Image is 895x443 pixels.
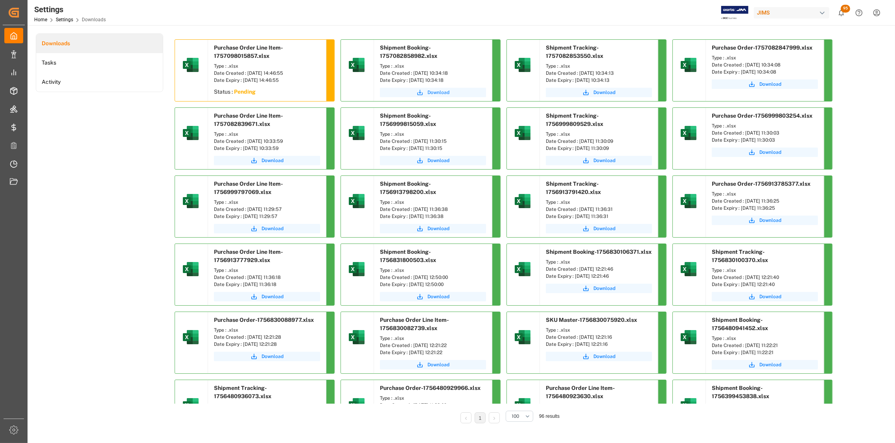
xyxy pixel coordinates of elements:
div: Type : .xlsx [712,122,818,129]
div: Date Created : [DATE] 11:36:18 [214,274,320,281]
img: microsoft-excel-2019--v1.png [513,124,532,142]
div: Type : .xlsx [712,190,818,198]
button: Download [546,352,652,361]
span: Purchase Order Line Item-1756480923630.xlsx [546,385,615,399]
button: Download [380,88,486,97]
img: microsoft-excel-2019--v1.png [679,328,698,347]
img: microsoft-excel-2019--v1.png [513,260,532,279]
div: Date Expiry : [DATE] 11:29:57 [214,213,320,220]
div: Date Created : [DATE] 11:30:09 [546,138,652,145]
button: Download [380,224,486,233]
span: Purchase Order-1756480929966.xlsx [380,385,481,391]
button: Download [380,292,486,301]
span: Shipment Tracking-1756999809529.xlsx [546,113,603,127]
div: Date Expiry : [DATE] 11:36:38 [380,213,486,220]
a: Tasks [36,53,163,72]
div: Type : .xlsx [546,327,652,334]
div: Date Expiry : [DATE] 11:36:31 [546,213,652,220]
span: Download [759,293,781,300]
div: Type : .xlsx [214,327,320,334]
span: SKU Master-1756830075920.xlsx [546,317,637,323]
img: microsoft-excel-2019--v1.png [347,192,366,210]
div: Date Expiry : [DATE] 11:22:21 [712,349,818,356]
a: Download [546,284,652,293]
div: Type : .xlsx [380,267,486,274]
span: Shipment Booking-1756831800503.xlsx [380,249,436,263]
div: Date Expiry : [DATE] 12:21:16 [546,341,652,348]
div: Type : .xlsx [712,403,818,410]
li: 1 [475,412,486,423]
img: microsoft-excel-2019--v1.png [347,124,366,142]
a: Download [214,224,320,233]
sapn: Pending [234,89,256,95]
a: Download [214,352,320,361]
span: Shipment Booking-1756399453838.xlsx [712,385,769,399]
img: microsoft-excel-2019--v1.png [181,260,200,279]
button: Download [712,148,818,157]
button: Download [546,224,652,233]
a: Download [214,156,320,165]
span: Download [759,81,781,88]
span: Download [427,157,449,164]
span: Download [759,149,781,156]
div: Date Expiry : [DATE] 11:36:18 [214,281,320,288]
a: Home [34,17,47,22]
img: microsoft-excel-2019--v1.png [513,55,532,74]
span: Download [759,217,781,224]
div: Type : .xlsx [712,54,818,61]
span: 95 [841,5,850,13]
div: Settings [34,4,106,15]
span: Download [759,361,781,368]
span: Purchase Order Line Item-1757098015857.xlsx [214,44,283,59]
div: Date Created : [DATE] 12:21:46 [546,266,652,273]
div: Status : [208,86,326,100]
button: Download [712,292,818,301]
li: Activity [36,72,163,92]
div: Type : .xlsx [712,335,818,342]
div: Date Expiry : [DATE] 11:30:15 [380,145,486,152]
span: Download [593,157,615,164]
button: Download [712,79,818,89]
div: Date Expiry : [DATE] 12:21:28 [214,341,320,348]
a: Download [712,360,818,369]
img: microsoft-excel-2019--v1.png [679,396,698,415]
span: Download [427,89,449,96]
img: microsoft-excel-2019--v1.png [513,192,532,210]
div: Type : .xlsx [546,63,652,70]
div: Date Expiry : [DATE] 12:21:46 [546,273,652,280]
div: Date Created : [DATE] 10:34:13 [546,70,652,77]
span: Download [427,361,449,368]
span: Shipment Tracking-1757082853550.xlsx [546,44,603,59]
img: microsoft-excel-2019--v1.png [181,55,200,74]
div: Date Created : [DATE] 11:30:15 [380,138,486,145]
button: JIMS [754,5,832,20]
div: Date Expiry : [DATE] 10:34:18 [380,77,486,84]
span: Shipment Tracking-1756480936073.xlsx [214,385,271,399]
div: Type : .xlsx [380,395,486,402]
div: Type : .xlsx [380,63,486,70]
button: Download [546,156,652,165]
span: Purchase Order Line Item-1756999797069.xlsx [214,181,283,195]
div: Date Expiry : [DATE] 10:34:08 [712,68,818,76]
button: Download [214,292,320,301]
div: Date Created : [DATE] 12:21:28 [214,334,320,341]
div: Type : .xlsx [380,131,486,138]
img: microsoft-excel-2019--v1.png [347,260,366,279]
img: microsoft-excel-2019--v1.png [181,396,200,415]
div: Type : .xlsx [214,199,320,206]
div: Type : .xlsx [546,199,652,206]
div: Date Created : [DATE] 11:30:03 [712,129,818,137]
a: Download [546,88,652,97]
span: Purchase Order-1756999803254.xlsx [712,113,812,119]
span: Shipment Booking-1756480941452.xlsx [712,317,768,331]
span: Download [262,353,284,360]
div: Date Created : [DATE] 10:34:08 [712,61,818,68]
div: Type : .xlsx [214,63,320,70]
span: Download [593,285,615,292]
